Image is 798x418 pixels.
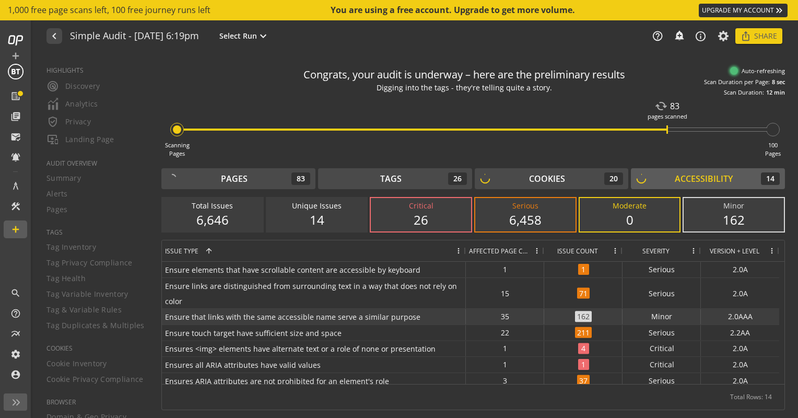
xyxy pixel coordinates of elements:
div: Total Rows: 14 [730,385,772,410]
span: 71 [577,288,590,299]
h1: Simple Audit - 04 September 2025 | 6:19pm [70,31,199,42]
span: 4 [578,343,589,354]
button: Pages83 [161,168,315,189]
span: Issue Type [165,247,198,256]
div: 162 [694,211,773,229]
div: 2.2AA [701,325,779,341]
div: 1 [466,357,544,373]
button: Cookies20 [475,168,629,189]
mat-icon: list_alt [10,91,21,101]
div: Scanning Pages [165,141,190,157]
div: 26 [448,172,467,185]
div: Serious [486,201,565,211]
div: 12 min [766,88,785,97]
div: 2.0A [701,262,779,277]
mat-icon: expand_more [257,30,269,42]
span: Share [754,27,777,45]
div: Critical [381,201,461,211]
div: 6,458 [486,211,565,229]
div: critical [623,341,701,357]
span: 1 [578,359,589,370]
button: Share [735,28,782,44]
div: serious [623,278,701,309]
div: Tags [380,173,402,185]
div: serious [623,262,701,277]
div: 83 [655,100,679,112]
span: Ensures <img> elements have alternate text or a role of none or presentation [165,342,463,357]
div: 2.0AAA [701,309,779,324]
div: You are using a free account. Upgrade to get more volume. [331,4,576,16]
span: Version + Level [710,247,759,256]
div: 2.0A [701,341,779,357]
span: Ensure elements that have scrollable content are accessible by keyboard [165,262,463,277]
mat-icon: search [10,288,21,298]
mat-icon: architecture [10,181,21,191]
mat-icon: info_outline [695,30,707,42]
span: Ensures ARIA attributes are not prohibited for an element's role [165,374,463,389]
mat-icon: help_outline [652,30,663,42]
div: 26 [381,211,461,229]
div: 14 [277,211,357,229]
div: 35 [466,309,544,324]
span: 1,000 free page scans left, 100 free journey runs left [8,4,210,16]
div: Moderate [590,201,670,211]
span: Severity [642,247,670,256]
div: 15 [466,278,544,309]
div: minor [623,309,701,324]
mat-icon: add_alert [674,30,684,40]
mat-icon: library_books [10,111,21,122]
div: 22 [466,325,544,341]
div: Congrats, your audit is underway – here are the preliminary results [303,67,625,83]
mat-icon: help_outline [10,308,21,319]
a: UPGRADE MY ACCOUNT [699,4,788,17]
span: Select Run [219,31,257,41]
span: Affected Page Count [469,247,530,256]
div: Scan Duration per Page: [704,78,770,86]
mat-icon: cached [655,100,668,113]
span: 37 [577,375,590,386]
mat-icon: multiline_chart [10,329,21,339]
span: Ensures all ARIA attributes have valid values [165,357,463,373]
div: Digging into the tags - they're telling quite a story. [334,83,595,94]
button: Select Run [217,29,272,43]
div: 2.0A [701,373,779,389]
div: Minor [694,201,773,211]
div: Pages [221,173,248,185]
div: serious [623,373,701,389]
div: critical [623,357,701,373]
div: 1 [466,262,544,277]
mat-icon: settings [10,349,21,359]
div: pages scanned [648,112,687,121]
div: serious [623,325,701,341]
div: 2.0A [701,278,779,309]
mat-icon: mark_email_read [10,132,21,142]
span: Ensure links are distinguished from surrounding text in a way that does not rely on color [165,278,463,309]
mat-icon: add [10,51,21,61]
div: 14 [761,172,780,185]
button: Accessibility14 [631,168,785,189]
div: Unique Issues [277,201,357,211]
div: Accessibility [675,173,733,185]
div: 83 [291,172,310,185]
div: 3 [466,373,544,389]
mat-icon: notifications_active [10,152,21,162]
span: Ensure that links with the same accessible name serve a similar purpose [165,309,463,324]
mat-icon: ios_share [741,31,751,41]
img: Customer Logo [8,64,24,79]
span: 211 [575,327,592,338]
div: 0 [590,211,670,229]
div: 8 sec [772,78,785,86]
span: Ensure touch target have sufficient size and space [165,326,463,341]
div: Cookies [529,173,565,185]
span: Issue Count [557,247,598,256]
div: 6,646 [173,211,252,229]
div: Total Issues [173,201,252,211]
div: Scan Duration: [724,88,764,97]
div: 1 [466,341,544,357]
mat-icon: add [10,224,21,235]
div: Auto-refreshing [730,67,785,75]
mat-icon: account_circle [10,369,21,380]
mat-icon: construction [10,201,21,212]
mat-icon: navigate_before [48,30,59,42]
div: 100 Pages [765,141,781,157]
